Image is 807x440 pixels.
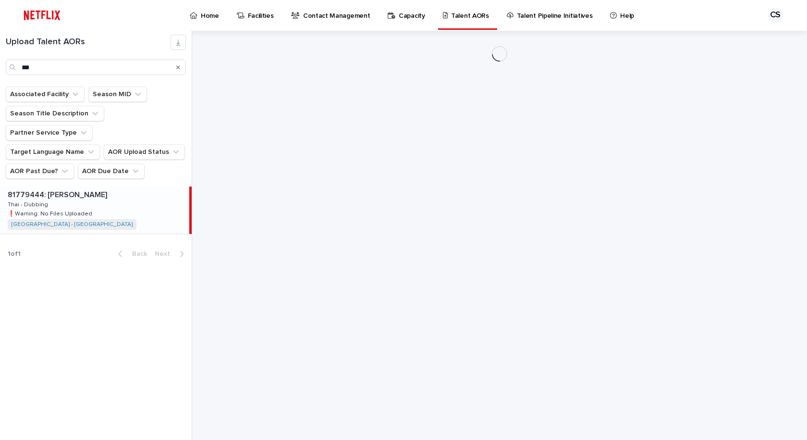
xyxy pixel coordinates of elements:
[6,106,104,121] button: Season Title Description
[126,251,147,257] span: Back
[19,6,65,25] img: ifQbXi3ZQGMSEF7WDB7W
[78,163,145,179] button: AOR Due Date
[6,60,186,75] input: Search
[104,144,185,160] button: AOR Upload Status
[155,251,176,257] span: Next
[12,221,133,228] a: [GEOGRAPHIC_DATA] - [GEOGRAPHIC_DATA]
[8,200,50,208] p: Thai - Dubbing
[151,250,192,258] button: Next
[8,209,94,217] p: ❗️Warning: No Files Uploaded
[6,87,85,102] button: Associated Facility
[8,189,109,200] p: 81779444: [PERSON_NAME]
[6,163,74,179] button: AOR Past Due?
[6,37,171,48] h1: Upload Talent AORs
[768,8,783,23] div: CS
[6,125,93,140] button: Partner Service Type
[6,144,100,160] button: Target Language Name
[88,87,147,102] button: Season MID
[110,250,151,258] button: Back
